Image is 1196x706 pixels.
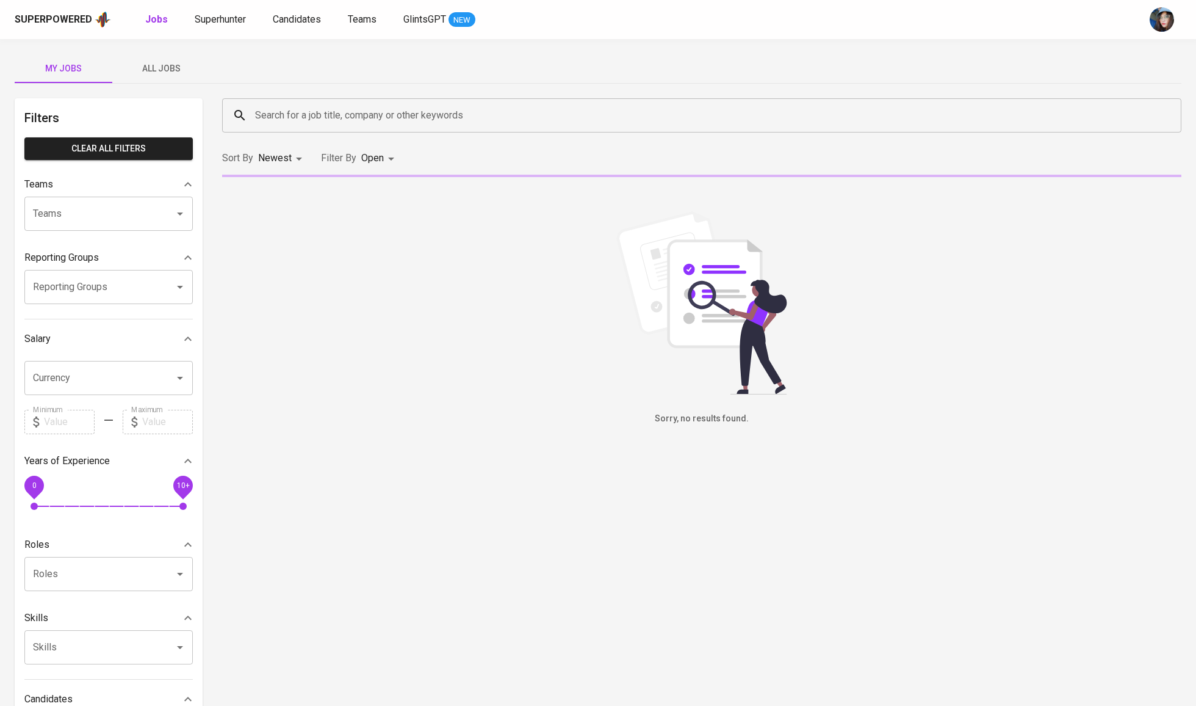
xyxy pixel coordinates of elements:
[24,327,193,351] div: Salary
[95,10,111,29] img: app logo
[273,12,323,27] a: Candidates
[171,278,189,296] button: Open
[610,211,793,395] img: file_searching.svg
[273,13,321,25] span: Candidates
[24,533,193,557] div: Roles
[24,250,99,265] p: Reporting Groups
[403,13,446,25] span: GlintsGPT
[361,147,398,170] div: Open
[24,449,193,473] div: Years of Experience
[142,410,193,434] input: Value
[24,246,193,270] div: Reporting Groups
[222,151,253,166] p: Sort By
[24,177,53,192] p: Teams
[348,13,376,25] span: Teams
[24,108,193,128] h6: Filters
[258,151,292,166] p: Newest
[22,61,105,76] span: My Jobs
[24,537,49,552] p: Roles
[361,152,384,164] span: Open
[258,147,306,170] div: Newest
[145,13,168,25] b: Jobs
[222,412,1181,426] h6: Sorry, no results found.
[195,12,248,27] a: Superhunter
[24,454,110,468] p: Years of Experience
[32,481,36,489] span: 0
[15,10,111,29] a: Superpoweredapp logo
[448,14,475,26] span: NEW
[171,369,189,387] button: Open
[1150,7,1174,32] img: diazagista@glints.com
[24,172,193,197] div: Teams
[24,332,51,346] p: Salary
[171,639,189,656] button: Open
[195,13,246,25] span: Superhunter
[44,410,95,434] input: Value
[15,13,92,27] div: Superpowered
[24,606,193,630] div: Skills
[24,611,48,625] p: Skills
[34,141,183,156] span: Clear All filters
[24,137,193,160] button: Clear All filters
[403,12,475,27] a: GlintsGPT NEW
[171,205,189,222] button: Open
[145,12,170,27] a: Jobs
[120,61,203,76] span: All Jobs
[171,566,189,583] button: Open
[321,151,356,166] p: Filter By
[348,12,379,27] a: Teams
[176,481,189,489] span: 10+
